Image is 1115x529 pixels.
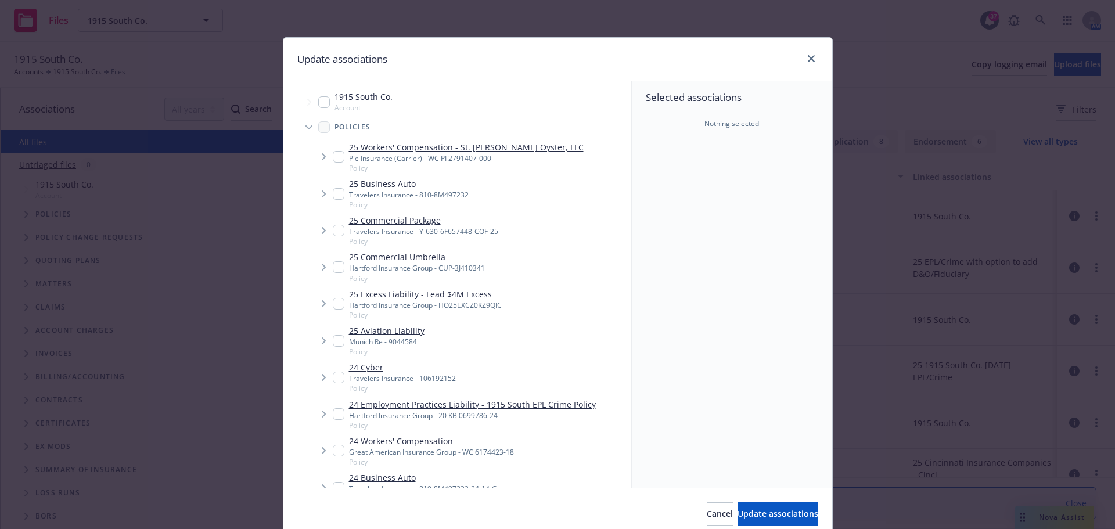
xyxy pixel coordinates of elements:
div: Hartford Insurance Group - CUP-3J410341 [349,263,485,273]
span: Update associations [738,508,818,519]
span: Policies [334,124,371,131]
span: Policy [349,383,456,393]
a: 24 Workers' Compensation [349,435,514,447]
a: 25 Commercial Package [349,214,498,226]
a: 24 Cyber [349,361,456,373]
div: Great American Insurance Group - WC 6174423-18 [349,447,514,457]
span: Policy [349,236,498,246]
h1: Update associations [297,52,387,67]
span: Cancel [707,508,733,519]
div: Munich Re - 9044584 [349,337,425,347]
a: 25 Business Auto [349,178,469,190]
span: 1915 South Co. [334,91,393,103]
span: Policy [349,200,469,210]
span: Policy [349,347,425,357]
span: Policy [349,163,584,173]
span: Selected associations [646,91,818,105]
div: Pie Insurance (Carrier) - WC PI 2791407-000 [349,153,584,163]
span: Policy [349,274,485,283]
div: Hartford Insurance Group - HO25EXCZ0KZ9QIC [349,300,502,310]
span: Policy [349,420,596,430]
div: Travelers Insurance - 810-8M497232 [349,190,469,200]
a: 25 Workers' Compensation - St. [PERSON_NAME] Oyster, LLC [349,141,584,153]
span: Nothing selected [704,118,759,129]
a: 24 Employment Practices Liability - 1915 South EPL Crime Policy [349,398,596,411]
a: 25 Excess Liability - Lead $4M Excess [349,288,502,300]
div: Travelers Insurance - Y-630-6F657448-COF-25 [349,226,498,236]
div: Travelers Insurance - 810-8M497232-24-14-G [349,484,497,494]
div: Hartford Insurance Group - 20 KB 0699786-24 [349,411,596,420]
a: 25 Aviation Liability [349,325,425,337]
button: Cancel [707,502,733,526]
a: 24 Business Auto [349,472,497,484]
span: Policy [349,457,514,467]
a: 25 Commercial Umbrella [349,251,485,263]
button: Update associations [738,502,818,526]
span: Account [334,103,393,113]
a: close [804,52,818,66]
div: Travelers Insurance - 106192152 [349,373,456,383]
span: Policy [349,310,502,320]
